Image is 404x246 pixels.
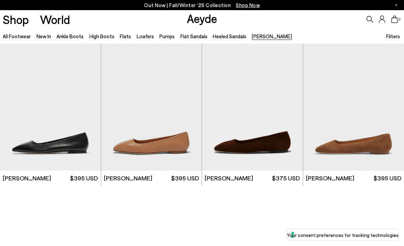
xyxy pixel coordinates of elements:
[120,33,131,39] a: Flats
[398,18,401,21] span: 0
[159,33,175,39] a: Pumps
[386,33,400,39] span: Filters
[70,174,98,182] span: $395 USD
[3,14,29,25] a: Shop
[37,33,51,39] a: New In
[101,171,202,186] a: [PERSON_NAME] $395 USD
[187,11,217,25] a: Aeyde
[272,174,300,182] span: $375 USD
[137,33,154,39] a: Loafers
[213,33,246,39] a: Heeled Sandals
[104,174,152,182] span: [PERSON_NAME]
[3,174,51,182] span: [PERSON_NAME]
[391,16,398,23] a: 0
[252,33,292,39] a: [PERSON_NAME]
[205,174,253,182] span: [PERSON_NAME]
[89,33,114,39] a: High Boots
[287,229,399,241] button: Your consent preferences for tracking technologies
[171,174,199,182] span: $395 USD
[202,44,303,170] img: Ida Suede Square-Toe Flats
[287,231,399,239] label: Your consent preferences for tracking technologies
[306,174,354,182] span: [PERSON_NAME]
[236,2,260,8] span: Navigate to /collections/new-in
[101,44,202,170] img: Ida Leather Square-Toe Flats
[40,14,70,25] a: World
[144,1,260,9] p: Out Now | Fall/Winter ‘25 Collection
[180,33,207,39] a: Flat Sandals
[374,174,401,182] span: $395 USD
[57,33,84,39] a: Ankle Boots
[202,171,303,186] a: [PERSON_NAME] $375 USD
[3,33,31,39] a: All Footwear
